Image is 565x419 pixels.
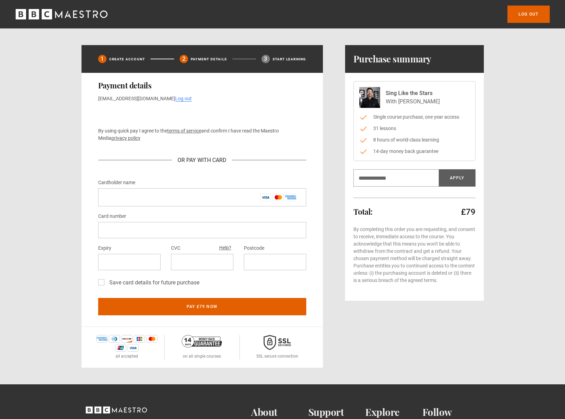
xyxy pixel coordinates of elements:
[98,81,306,89] h2: Payment details
[353,207,373,216] h2: Total:
[86,407,147,413] svg: BBC Maestro, back to top
[98,298,306,315] button: Pay £79 now
[359,148,470,155] li: 14-day money back guarantee
[359,136,470,144] li: 8 hours of world-class learning
[386,89,440,97] p: Sing Like the Stars
[183,353,221,359] p: on all single courses
[109,335,120,343] img: diners
[98,55,106,63] div: 1
[217,243,233,253] button: Help?
[386,97,440,106] p: With [PERSON_NAME]
[167,128,201,134] a: terms of service
[109,57,145,62] p: Create Account
[256,353,298,359] p: SSL secure connection
[146,335,157,343] img: mastercard
[251,407,308,418] h2: About
[104,259,155,265] iframe: Secure expiration date input frame
[507,6,549,23] a: Log out
[98,95,306,102] p: [EMAIL_ADDRESS][DOMAIN_NAME]
[98,179,135,187] label: Cardholder name
[134,335,145,343] img: jcb
[461,206,476,217] p: £79
[182,335,222,348] img: 14-day-money-back-guarantee-42d24aedb5115c0ff13b.png
[115,353,138,359] p: all accepted
[86,409,147,416] a: BBC Maestro, back to top
[104,227,301,233] iframe: Secure card number input frame
[191,57,227,62] p: Payment details
[180,55,188,63] div: 2
[353,226,476,284] p: By completing this order you are requesting, and consent to receive, immediate access to the cour...
[273,57,306,62] p: Start learning
[171,244,180,253] label: CVC
[96,335,108,343] img: amex
[121,335,132,343] img: discover
[308,407,366,418] h2: Support
[422,407,480,418] h2: Follow
[177,259,228,265] iframe: Secure CVC input frame
[365,407,422,418] h2: Explore
[249,259,301,265] iframe: Secure postal code input frame
[98,127,306,142] p: By using quick pay I agree to the and confirm I have read the Maestro Media
[16,9,108,19] svg: BBC Maestro
[359,125,470,132] li: 31 lessons
[111,135,140,141] a: privacy policy
[353,53,431,65] h1: Purchase summary
[128,344,139,352] img: visa
[262,55,270,63] div: 3
[98,108,306,122] iframe: Secure payment button frame
[244,244,264,253] label: Postcode
[98,212,126,221] label: Card number
[106,279,199,287] label: Save card details for future purchase
[172,156,232,164] div: Or Pay With Card
[359,113,470,121] li: Single course purchase, one year access
[115,344,126,352] img: unionpay
[175,96,192,102] a: Log out
[439,169,476,187] button: Apply
[98,244,111,253] label: Expiry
